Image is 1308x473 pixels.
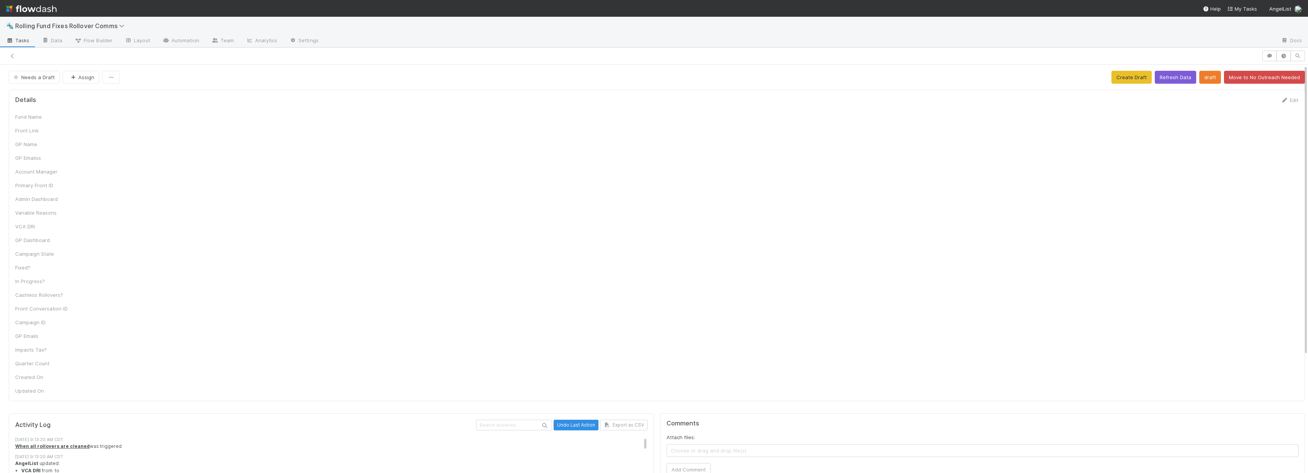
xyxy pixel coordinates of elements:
[15,421,475,429] h5: Activity Log
[15,209,72,217] div: Variable Reasons
[15,277,72,285] div: In Progress?
[1203,5,1221,13] div: Help
[1227,5,1257,13] a: My Tasks
[15,443,653,450] div: was triggered
[476,420,552,430] input: Search activities...
[6,22,14,29] span: 🔩
[600,420,648,430] button: Export as CSV
[15,332,72,340] div: GP Emails
[15,96,36,104] h5: Details
[15,454,653,460] div: [DATE] 9:13:20 AM CDT
[119,35,156,47] a: Layout
[1269,6,1291,12] span: AngelList
[15,264,72,271] div: Fixed?
[15,443,90,449] a: When all rollovers are cleaned
[63,71,99,84] button: Assign
[1199,71,1221,84] button: draft
[15,460,38,466] strong: AngelList
[15,182,72,189] div: Primary Front ID
[554,420,598,430] button: Undo Last Action
[667,444,1298,457] span: Choose or drag and drop file(s)
[667,433,695,441] label: Attach files:
[15,319,72,326] div: Campaign ID
[156,35,205,47] a: Automation
[15,236,72,244] div: GP Dashboard
[15,127,72,134] div: Front Link
[15,140,72,148] div: GP Name
[15,195,72,203] div: Admin Dashboard
[12,74,55,80] span: Needs a Draft
[68,35,119,47] a: Flow Builder
[15,223,72,230] div: VCA DRI
[15,291,72,299] div: Cashless Rollovers?
[15,168,72,175] div: Account Manager
[15,250,72,258] div: Campaign State
[15,436,653,443] div: [DATE] 9:13:20 AM CDT
[75,37,113,44] span: Flow Builder
[15,154,72,162] div: GP Emailss
[15,305,72,312] div: Front Conversation ID
[1275,35,1308,47] a: Docs
[1227,6,1257,12] span: My Tasks
[240,35,283,47] a: Analytics
[15,113,72,121] div: Fund Name
[15,346,72,354] div: Impacts Tax?
[6,37,30,44] span: Tasks
[205,35,240,47] a: Team
[1294,5,1302,13] img: avatar_e8864cf0-19e8-4fe1-83d1-96e6bcd27180.png
[15,373,72,381] div: Created On
[1155,71,1196,84] button: Refresh Data
[15,387,72,395] div: Updated On
[1111,71,1152,84] button: Create Draft
[667,420,1299,427] h5: Comments
[1224,71,1305,84] button: Move to No Outreach Needed
[1281,97,1298,103] a: Edit
[15,22,128,30] span: Rolling Fund Fixes Rollover Comms
[36,35,68,47] a: Data
[6,2,57,15] img: logo-inverted-e16ddd16eac7371096b0.svg
[9,71,60,84] button: Needs a Draft
[15,360,72,367] div: Quarter Count
[283,35,325,47] a: Settings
